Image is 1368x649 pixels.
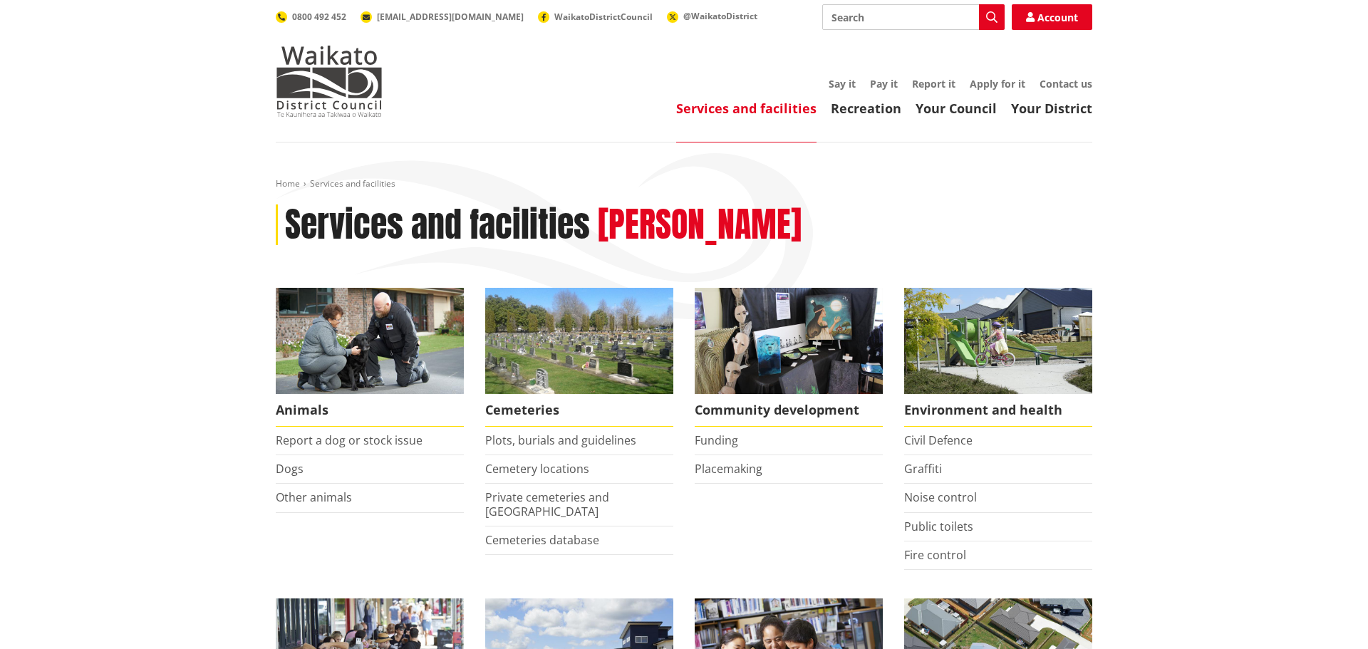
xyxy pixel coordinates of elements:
[904,547,966,563] a: Fire control
[695,288,883,427] a: Matariki Travelling Suitcase Art Exhibition Community development
[485,288,673,427] a: Huntly Cemetery Cemeteries
[538,11,653,23] a: WaikatoDistrictCouncil
[695,432,738,448] a: Funding
[1011,100,1092,117] a: Your District
[276,461,304,477] a: Dogs
[285,204,590,246] h1: Services and facilities
[276,432,423,448] a: Report a dog or stock issue
[695,288,883,394] img: Matariki Travelling Suitcase Art Exhibition
[310,177,395,189] span: Services and facilities
[1040,77,1092,90] a: Contact us
[912,77,955,90] a: Report it
[292,11,346,23] span: 0800 492 452
[276,288,464,394] img: Animal Control
[377,11,524,23] span: [EMAIL_ADDRESS][DOMAIN_NAME]
[904,519,973,534] a: Public toilets
[970,77,1025,90] a: Apply for it
[829,77,856,90] a: Say it
[683,10,757,22] span: @WaikatoDistrict
[904,489,977,505] a: Noise control
[676,100,817,117] a: Services and facilities
[485,394,673,427] span: Cemeteries
[485,432,636,448] a: Plots, burials and guidelines
[916,100,997,117] a: Your Council
[276,177,300,189] a: Home
[904,394,1092,427] span: Environment and health
[667,10,757,22] a: @WaikatoDistrict
[276,46,383,117] img: Waikato District Council - Te Kaunihera aa Takiwaa o Waikato
[831,100,901,117] a: Recreation
[276,11,346,23] a: 0800 492 452
[1012,4,1092,30] a: Account
[695,394,883,427] span: Community development
[485,288,673,394] img: Huntly Cemetery
[276,178,1092,190] nav: breadcrumb
[695,461,762,477] a: Placemaking
[822,4,1005,30] input: Search input
[485,461,589,477] a: Cemetery locations
[554,11,653,23] span: WaikatoDistrictCouncil
[904,288,1092,394] img: New housing in Pokeno
[361,11,524,23] a: [EMAIL_ADDRESS][DOMAIN_NAME]
[276,288,464,427] a: Waikato District Council Animal Control team Animals
[870,77,898,90] a: Pay it
[276,489,352,505] a: Other animals
[276,394,464,427] span: Animals
[485,489,609,519] a: Private cemeteries and [GEOGRAPHIC_DATA]
[904,461,942,477] a: Graffiti
[904,432,973,448] a: Civil Defence
[485,532,599,548] a: Cemeteries database
[598,204,802,246] h2: [PERSON_NAME]
[904,288,1092,427] a: New housing in Pokeno Environment and health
